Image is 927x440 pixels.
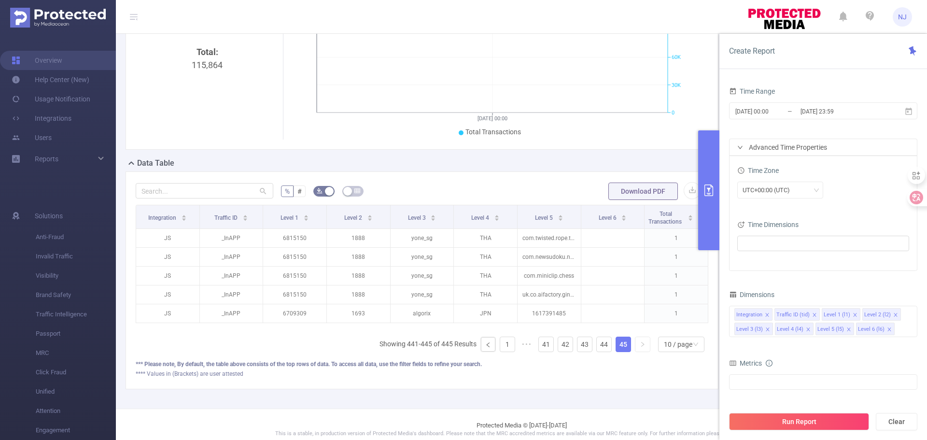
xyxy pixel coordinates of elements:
[136,183,273,199] input: Search...
[777,323,803,336] div: Level 4 (l4)
[494,217,500,220] i: icon: caret-down
[817,323,844,336] div: Level 5 (l5)
[263,229,326,247] p: 6815150
[893,312,898,318] i: icon: close
[36,324,116,343] span: Passport
[327,229,390,247] p: 1888
[297,187,302,195] span: #
[136,360,708,369] div: *** Please note, By default, the table above consists of the top rows of data. To access all data...
[729,46,775,56] span: Create Report
[304,217,309,220] i: icon: caret-down
[596,337,612,352] li: 44
[36,305,116,324] span: Traffic Intelligence
[500,337,515,352] a: 1
[35,206,63,226] span: Solutions
[181,213,187,219] div: Sort
[200,248,263,266] p: _InAPP
[616,337,631,352] a: 45
[856,323,895,335] li: Level 6 (l6)
[519,337,534,352] li: Previous 5 Pages
[480,337,496,352] li: Previous Page
[800,105,878,118] input: End date
[478,115,507,122] tspan: [DATE] 00:00
[688,213,693,219] div: Sort
[281,214,300,221] span: Level 1
[136,267,199,285] p: JS
[729,87,775,95] span: Time Range
[36,227,116,247] span: Anti-Fraud
[36,401,116,421] span: Attention
[327,267,390,285] p: 1888
[454,229,517,247] p: THA
[729,291,774,298] span: Dimensions
[391,267,454,285] p: yone_sg
[535,214,554,221] span: Level 5
[853,312,857,318] i: icon: close
[597,337,611,352] a: 44
[12,109,71,128] a: Integrations
[862,308,901,321] li: Level 2 (l2)
[814,187,819,194] i: icon: down
[558,337,573,352] a: 42
[367,217,372,220] i: icon: caret-down
[408,214,427,221] span: Level 3
[36,382,116,401] span: Unified
[137,157,174,169] h2: Data Table
[672,110,674,116] tspan: 0
[36,343,116,363] span: MRC
[12,51,62,70] a: Overview
[664,337,692,352] div: 10 / page
[648,211,683,225] span: Total Transactions
[12,128,52,147] a: Users
[140,430,903,438] p: This is a stable, in production version of Protected Media's dashboard. Please note that the MRC ...
[263,248,326,266] p: 6815150
[327,248,390,266] p: 1888
[214,214,239,221] span: Traffic ID
[36,421,116,440] span: Engagement
[200,285,263,304] p: _InAPP
[672,55,681,61] tspan: 60K
[815,323,854,335] li: Level 5 (l5)
[645,304,708,323] p: 1
[242,213,248,216] i: icon: caret-up
[430,213,436,219] div: Sort
[354,188,360,194] i: icon: table
[327,285,390,304] p: 1888
[136,369,708,378] div: **** Values in (Brackets) are user attested
[35,155,58,163] span: Reports
[12,89,90,109] a: Usage Notification
[36,266,116,285] span: Visibility
[36,247,116,266] span: Invalid Traffic
[729,359,762,367] span: Metrics
[431,213,436,216] i: icon: caret-up
[197,47,218,57] b: Total:
[304,213,309,216] i: icon: caret-up
[608,183,678,200] button: Download PDF
[640,341,646,347] i: icon: right
[858,323,885,336] div: Level 6 (l6)
[736,309,762,321] div: Integration
[824,309,850,321] div: Level 1 (l1)
[737,167,779,174] span: Time Zone
[734,323,773,335] li: Level 3 (l3)
[621,217,627,220] i: icon: caret-down
[518,267,581,285] p: com.miniclip.chess
[518,285,581,304] p: uk.co.aifactory.ginrummyfree
[391,285,454,304] p: yone_sg
[737,144,743,150] i: icon: right
[688,213,693,216] i: icon: caret-up
[242,213,248,219] div: Sort
[775,323,814,335] li: Level 4 (l4)
[766,360,772,367] i: icon: info-circle
[344,214,364,221] span: Level 2
[36,363,116,382] span: Click Fraud
[774,308,820,321] li: Traffic ID (tid)
[694,205,708,228] i: Filter menu
[367,213,373,219] div: Sort
[140,45,275,208] div: 115,864
[645,285,708,304] p: 1
[242,217,248,220] i: icon: caret-down
[765,312,770,318] i: icon: close
[494,213,500,216] i: icon: caret-up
